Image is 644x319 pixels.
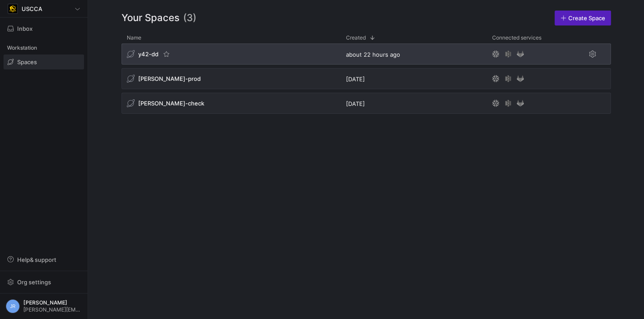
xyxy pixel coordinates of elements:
div: Press SPACE to select this row. [121,68,611,93]
button: Org settings [4,275,84,290]
div: Workstation [4,41,84,54]
span: (3) [183,11,196,25]
a: Create Space [555,11,611,25]
span: Connected services [492,35,541,41]
span: Name [127,35,141,41]
span: [PERSON_NAME] [23,300,82,306]
button: JR[PERSON_NAME][PERSON_NAME][EMAIL_ADDRESS][PERSON_NAME][DOMAIN_NAME] [4,297,84,315]
span: about 22 hours ago [346,51,400,58]
span: Org settings [17,279,51,286]
span: Spaces [17,58,37,65]
span: Your Spaces [121,11,180,25]
span: [PERSON_NAME]-check [138,100,204,107]
span: Create Space [568,14,605,22]
button: Help& support [4,252,84,267]
div: JR [6,299,20,313]
span: Inbox [17,25,33,32]
span: y42-dd [138,51,158,58]
img: https://storage.googleapis.com/y42-prod-data-exchange/images/uAsz27BndGEK0hZWDFeOjoxA7jCwgK9jE472... [8,4,17,13]
span: [PERSON_NAME]-prod [138,75,201,82]
span: Created [346,35,366,41]
span: [PERSON_NAME][EMAIL_ADDRESS][PERSON_NAME][DOMAIN_NAME] [23,307,82,313]
a: Spaces [4,54,84,69]
span: [DATE] [346,100,365,107]
div: Press SPACE to select this row. [121,43,611,68]
span: [DATE] [346,76,365,83]
div: Press SPACE to select this row. [121,93,611,117]
span: USCCA [22,5,42,12]
a: Org settings [4,279,84,286]
button: Inbox [4,21,84,36]
span: Help & support [17,256,56,263]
